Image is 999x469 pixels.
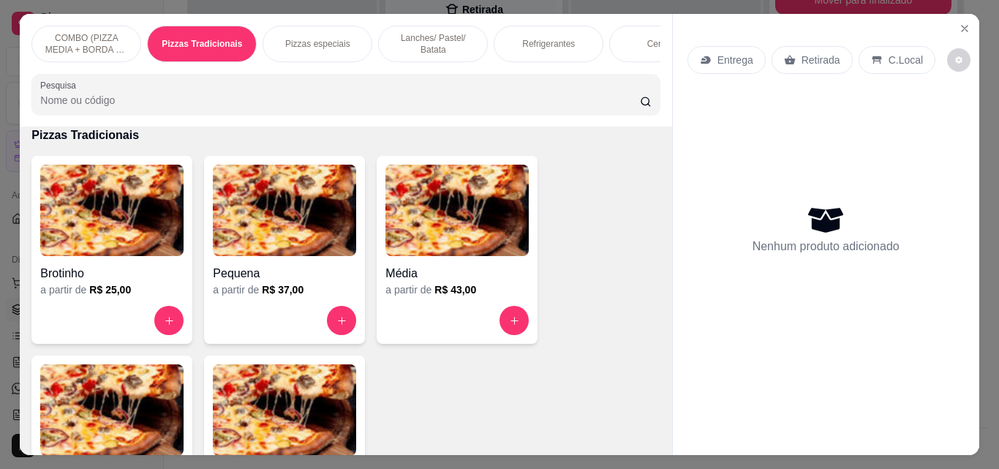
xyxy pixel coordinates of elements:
[391,32,475,56] p: Lanches/ Pastel/ Batata
[262,282,304,297] h6: R$ 37,00
[213,364,356,456] img: product-image
[213,282,356,297] div: a partir de
[947,48,970,72] button: decrease-product-quantity
[40,364,184,456] img: product-image
[40,79,81,91] label: Pesquisa
[40,282,184,297] div: a partir de
[213,265,356,282] h4: Pequena
[162,38,242,50] p: Pizzas Tradicionais
[647,38,682,50] p: Cervejas
[889,53,923,67] p: C.Local
[499,306,529,335] button: increase-product-quantity
[522,38,575,50] p: Refrigerantes
[385,165,529,256] img: product-image
[385,282,529,297] div: a partir de
[753,238,900,255] p: Nenhum produto adicionado
[802,53,840,67] p: Retirada
[89,282,131,297] h6: R$ 25,00
[44,32,129,56] p: COMBO (PIZZA MEDIA + BORDA DE CHEDDAR OU REQUEIJÃO+ GUARANÁ 1L
[285,38,350,50] p: Pizzas especiais
[40,165,184,256] img: product-image
[953,17,976,40] button: Close
[434,282,476,297] h6: R$ 43,00
[717,53,753,67] p: Entrega
[327,306,356,335] button: increase-product-quantity
[31,127,660,144] p: Pizzas Tradicionais
[154,306,184,335] button: increase-product-quantity
[213,165,356,256] img: product-image
[385,265,529,282] h4: Média
[40,265,184,282] h4: Brotinho
[40,93,640,108] input: Pesquisa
